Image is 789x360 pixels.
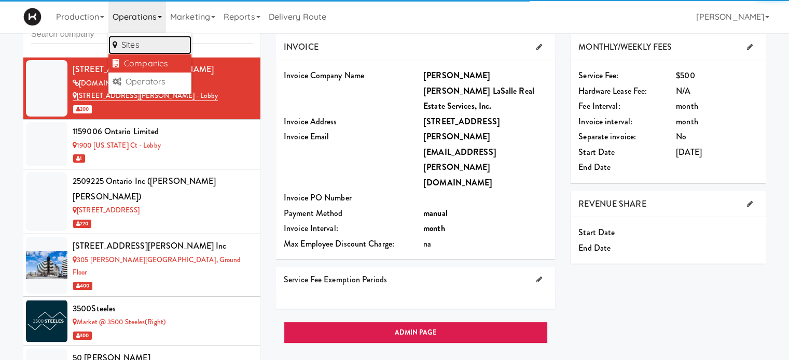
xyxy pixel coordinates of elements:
li: [STREET_ADDRESS][PERSON_NAME][DOMAIN_NAME][STREET_ADDRESS][PERSON_NAME] - Lobby 200 [23,57,260,120]
a: Companies [108,54,191,73]
span: Invoice Address [284,116,337,127]
div: 1159006 Ontario Limited [73,124,253,139]
a: 305 [PERSON_NAME][GEOGRAPHIC_DATA], Ground Floor [73,255,241,278]
li: 2509225 Ontario Inc ([PERSON_NAME] [PERSON_NAME])[STREET_ADDRESS] 220 [23,169,260,234]
span: 300 [73,332,92,340]
a: 1900 [US_STATE] Ct - Lobby [73,140,161,150]
span: REVENUE SHARE [578,198,646,210]
input: Search company [31,25,253,44]
span: Start Date [578,226,615,238]
li: 1159006 Ontario Limited1900 [US_STATE] Ct - Lobby 1 [23,120,260,169]
span: Hardware Lease Fee: [578,85,647,97]
a: ADMIN PAGE [284,322,547,343]
span: INVOICE [284,41,319,53]
li: [STREET_ADDRESS][PERSON_NAME] Inc305 [PERSON_NAME][GEOGRAPHIC_DATA], Ground Floor 400 [23,234,260,296]
b: [PERSON_NAME][EMAIL_ADDRESS][PERSON_NAME][DOMAIN_NAME] [423,131,496,189]
span: End Date [578,161,611,173]
div: 2509225 Ontario Inc ([PERSON_NAME] [PERSON_NAME]) [73,174,253,204]
div: 3500Steeles [73,301,253,316]
div: [STREET_ADDRESS][PERSON_NAME] Inc [73,238,253,254]
span: Invoice Company Name [284,69,364,81]
span: Invoice PO Number [284,192,352,204]
span: Service Fee Exemption Periods [284,273,387,285]
span: 200 [73,105,92,113]
a: Operators [108,73,191,91]
a: [STREET_ADDRESS][PERSON_NAME] - Lobby [73,91,218,101]
span: Service Fee: [578,69,618,81]
a: Market @ 3500 Steeles(Right) [73,317,166,327]
span: Invoice Email [284,131,329,142]
span: End Date [578,242,611,254]
div: [STREET_ADDRESS][PERSON_NAME] [73,62,253,77]
span: N/A [676,85,690,97]
img: Micromart [23,8,41,26]
div: na [423,236,547,252]
span: month [676,116,698,127]
span: Start Date [578,146,615,158]
b: [STREET_ADDRESS] [423,116,500,127]
span: 1 [73,154,85,163]
li: 3500SteelesMarket @ 3500 Steeles(Right) 300 [23,297,260,347]
div: No [676,129,758,145]
b: month [423,222,445,234]
b: [PERSON_NAME] [PERSON_NAME] LaSalle Real Estate Services, Inc. [423,69,534,112]
span: Fee Interval: [578,100,620,112]
a: Sites [108,36,191,54]
span: Invoice interval: [578,116,632,127]
span: Separate invoice: [578,131,636,142]
a: [STREET_ADDRESS] [73,205,140,215]
span: Max Employee Discount Charge: [284,238,394,250]
span: Payment Method [284,207,342,219]
span: 400 [73,282,92,290]
div: [DOMAIN_NAME] [73,77,253,90]
span: month [676,100,698,112]
span: [DATE] [676,146,702,158]
b: manual [423,207,448,219]
span: MONTHLY/WEEKLY FEES [578,41,672,53]
span: $500 [676,69,695,81]
span: 220 [73,220,91,228]
span: Invoice Interval: [284,222,338,234]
